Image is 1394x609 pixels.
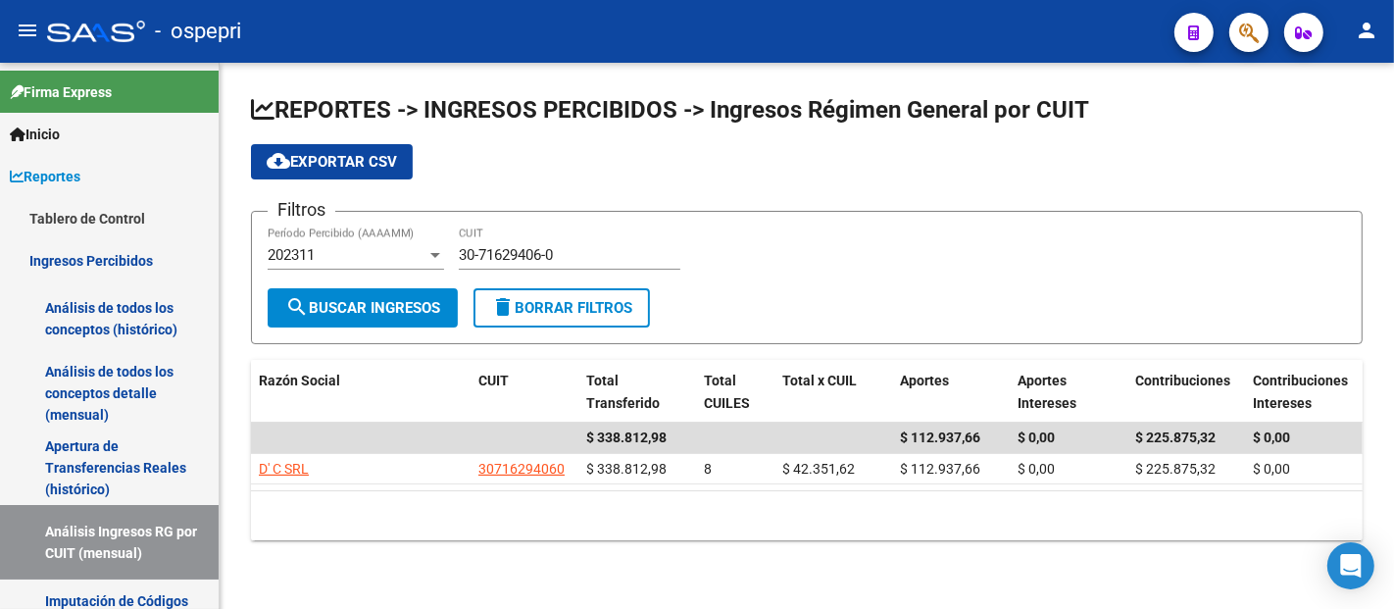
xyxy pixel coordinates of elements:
[10,81,112,103] span: Firma Express
[491,299,632,317] span: Borrar Filtros
[774,360,892,425] datatable-header-cell: Total x CUIL
[1135,430,1216,445] span: $ 225.875,32
[10,124,60,145] span: Inicio
[259,461,309,477] span: D' C SRL
[267,153,397,171] span: Exportar CSV
[704,461,712,477] span: 8
[1135,373,1230,388] span: Contribuciones
[268,288,458,328] button: Buscar Ingresos
[251,360,471,425] datatable-header-cell: Razón Social
[1135,461,1216,477] span: $ 225.875,32
[1018,461,1055,477] span: $ 0,00
[1018,373,1076,411] span: Aportes Intereses
[268,196,335,224] h3: Filtros
[1018,430,1055,445] span: $ 0,00
[471,360,578,425] datatable-header-cell: CUIT
[268,246,315,264] span: 202311
[1327,542,1374,589] div: Open Intercom Messenger
[251,144,413,179] button: Exportar CSV
[1010,360,1127,425] datatable-header-cell: Aportes Intereses
[900,373,949,388] span: Aportes
[251,96,1089,124] span: REPORTES -> INGRESOS PERCIBIDOS -> Ingresos Régimen General por CUIT
[782,461,855,477] span: $ 42.351,62
[285,299,440,317] span: Buscar Ingresos
[267,149,290,173] mat-icon: cloud_download
[16,19,39,42] mat-icon: menu
[578,360,696,425] datatable-header-cell: Total Transferido
[782,373,857,388] span: Total x CUIL
[704,373,750,411] span: Total CUILES
[900,461,980,477] span: $ 112.937,66
[10,166,80,187] span: Reportes
[285,295,309,319] mat-icon: search
[1253,373,1348,411] span: Contribuciones Intereses
[478,373,509,388] span: CUIT
[1253,430,1290,445] span: $ 0,00
[473,288,650,328] button: Borrar Filtros
[1253,461,1290,477] span: $ 0,00
[586,373,660,411] span: Total Transferido
[900,430,980,445] span: $ 112.937,66
[1245,360,1363,425] datatable-header-cell: Contribuciones Intereses
[1127,360,1245,425] datatable-header-cell: Contribuciones
[696,360,774,425] datatable-header-cell: Total CUILES
[586,461,667,477] span: $ 338.812,98
[478,461,565,477] span: 30716294060
[586,430,667,445] span: $ 338.812,98
[1355,19,1378,42] mat-icon: person
[892,360,1010,425] datatable-header-cell: Aportes
[155,10,241,53] span: - ospepri
[491,295,515,319] mat-icon: delete
[259,373,340,388] span: Razón Social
